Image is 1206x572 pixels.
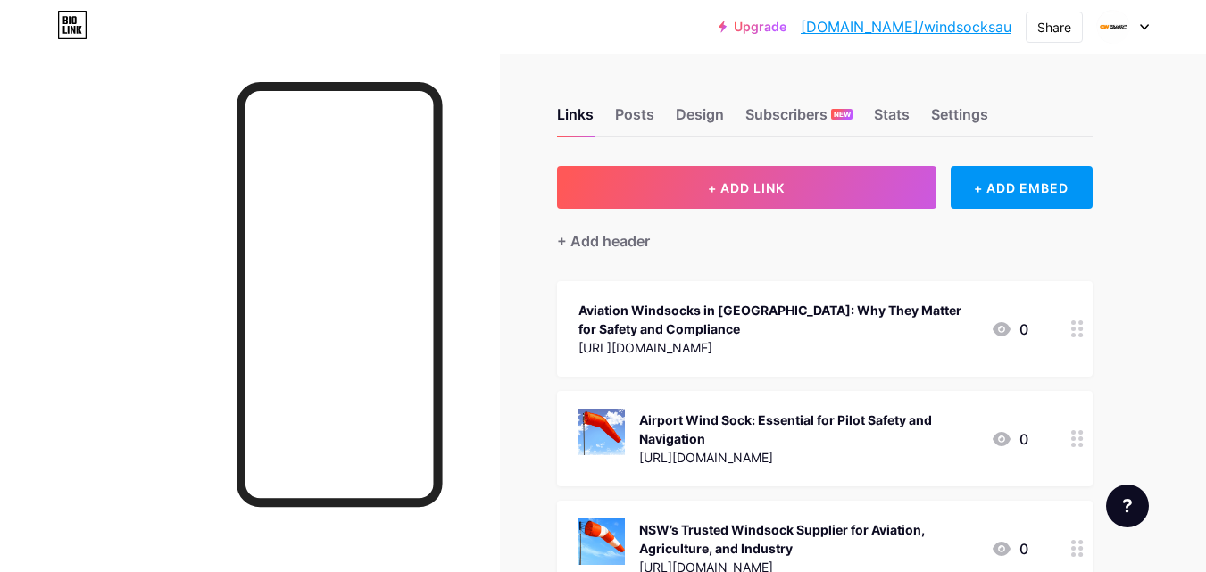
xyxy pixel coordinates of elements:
div: Stats [874,104,910,136]
a: [DOMAIN_NAME]/windsocksau [801,16,1011,37]
span: NEW [834,109,851,120]
div: 0 [991,428,1028,450]
div: + Add header [557,230,650,252]
img: Airport Wind Sock: Essential for Pilot Safety and Navigation [578,409,625,455]
div: Design [676,104,724,136]
div: Share [1037,18,1071,37]
div: [URL][DOMAIN_NAME] [639,448,977,467]
div: Airport Wind Sock: Essential for Pilot Safety and Navigation [639,410,977,448]
img: windsocksau [1096,10,1130,44]
button: + ADD LINK [557,166,936,209]
div: [URL][DOMAIN_NAME] [578,338,977,357]
span: + ADD LINK [708,180,785,195]
div: Subscribers [745,104,853,136]
div: Links [557,104,594,136]
div: NSW’s Trusted Windsock Supplier for Aviation, Agriculture, and Industry [639,520,977,558]
a: Upgrade [719,20,786,34]
div: Aviation Windsocks in [GEOGRAPHIC_DATA]: Why They Matter for Safety and Compliance [578,301,977,338]
div: Posts [615,104,654,136]
div: + ADD EMBED [951,166,1093,209]
div: 0 [991,319,1028,340]
div: 0 [991,538,1028,560]
div: Settings [931,104,988,136]
img: NSW’s Trusted Windsock Supplier for Aviation, Agriculture, and Industry [578,518,625,565]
